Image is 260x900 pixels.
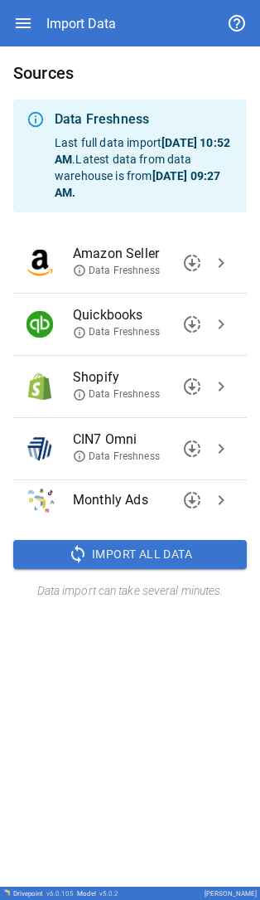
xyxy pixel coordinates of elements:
img: Shopify [26,373,53,400]
img: Quickbooks [26,311,53,338]
span: chevron_right [211,439,231,459]
div: Drivepoint [13,890,74,898]
span: downloading [182,490,202,510]
div: Model [77,890,118,898]
span: Quickbooks [73,305,207,325]
span: v 5.0.2 [99,890,118,898]
button: Import All Data [13,540,247,570]
b: [DATE] 09:27 AM . [55,169,220,199]
span: Import All Data [92,544,192,565]
span: v 6.0.105 [46,890,74,898]
div: Data Freshness [55,109,234,129]
span: downloading [182,314,202,334]
span: sync [68,544,88,564]
b: [DATE] 10:52 AM [55,136,230,166]
span: downloading [182,377,202,396]
h6: Sources [13,60,247,86]
span: Shopify [73,367,207,387]
img: Drivepoint [3,889,10,896]
img: Amazon Seller [26,250,53,276]
span: chevron_right [211,490,231,510]
h6: Data import can take several minutes. [13,582,247,601]
span: Data Freshness [73,264,160,278]
span: Data Freshness [73,325,160,339]
span: Data Freshness [73,450,160,464]
div: [PERSON_NAME] [205,890,257,898]
span: Data Freshness [73,387,160,401]
span: Amazon Seller [73,244,207,264]
img: CIN7 Omni [26,435,53,462]
span: Monthly Ads [73,490,207,510]
span: chevron_right [211,314,231,334]
span: chevron_right [211,377,231,396]
img: Monthly Ads [26,487,56,513]
div: Import Data [46,16,116,32]
p: Last full data import . Latest data from data warehouse is from [55,134,234,201]
span: downloading [182,439,202,459]
span: chevron_right [211,253,231,273]
span: CIN7 Omni [73,430,207,450]
span: downloading [182,253,202,273]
